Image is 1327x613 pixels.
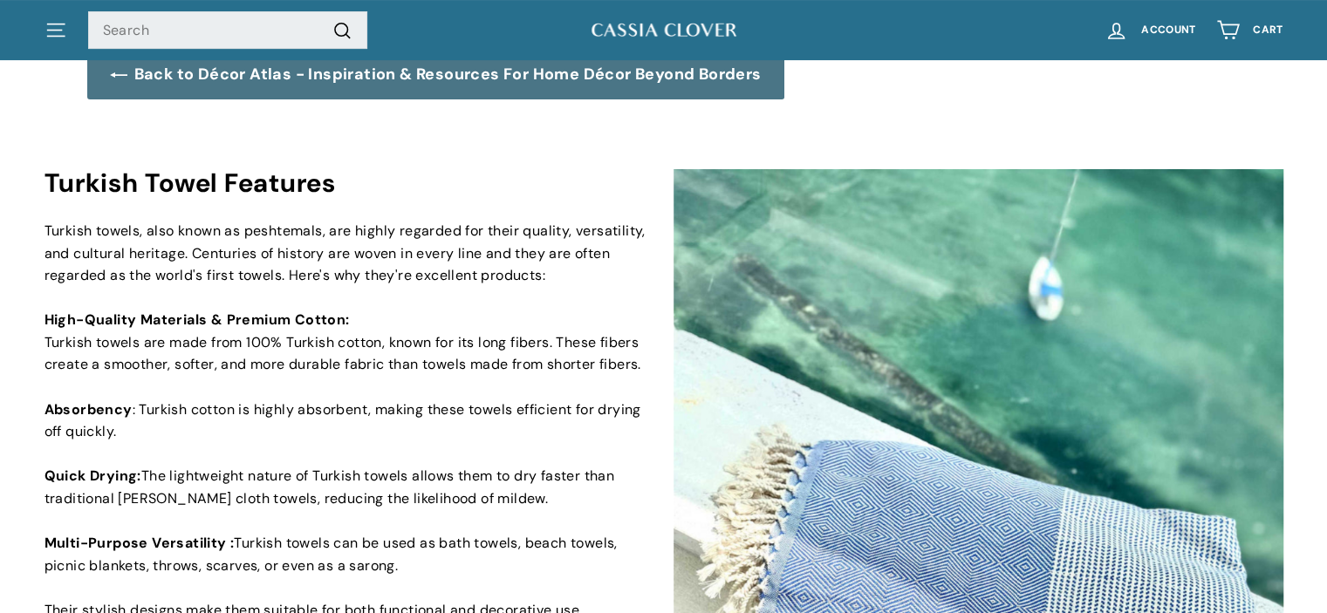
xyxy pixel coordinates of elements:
span: Cart [1253,24,1283,36]
input: Search [88,11,367,50]
a: Back to Décor Atlas - Inspiration & Resources For Home Décor Beyond Borders [87,50,784,100]
h2: Turkish Towel Features [44,169,654,198]
b: Absorbency [44,400,133,419]
a: Account [1094,4,1206,56]
b: Multi-Purpose Versatility : [44,534,235,552]
b: High-Quality Materials & Premium Cotton: [44,310,350,329]
a: Cart [1206,4,1293,56]
span: Account [1141,24,1195,36]
b: Quick Drying: [44,467,141,485]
